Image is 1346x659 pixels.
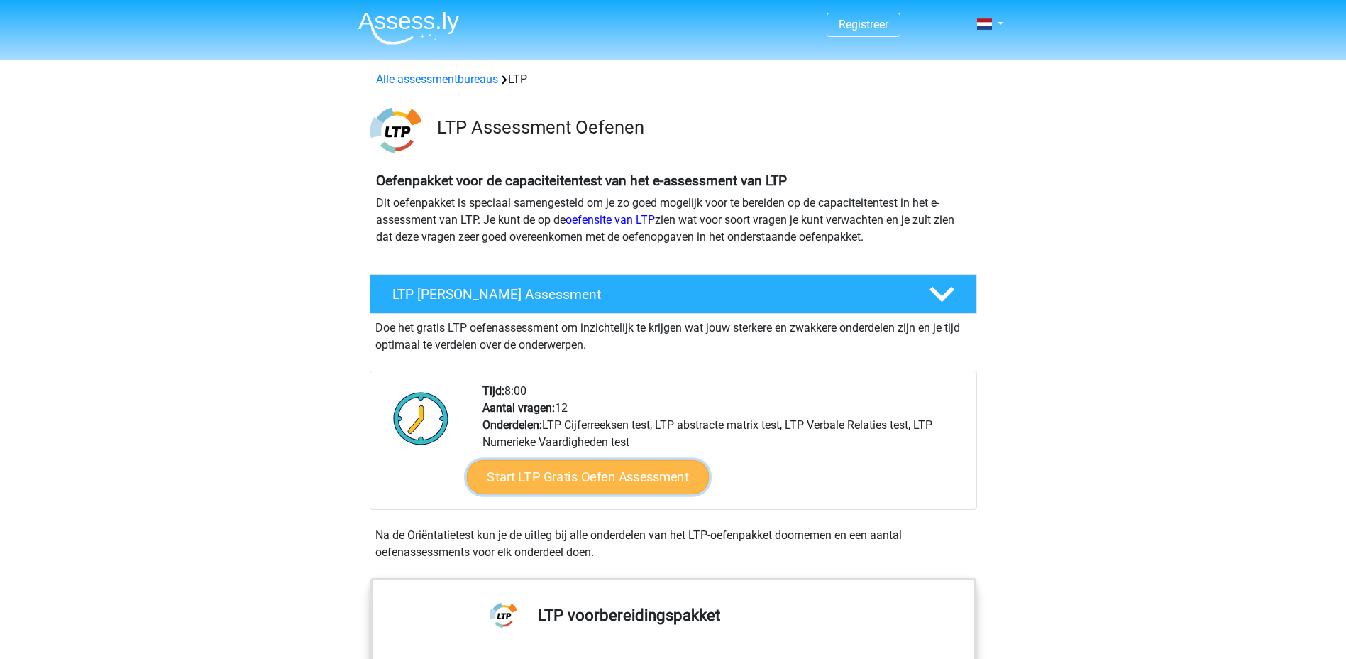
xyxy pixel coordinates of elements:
a: Alle assessmentbureaus [376,72,498,86]
div: LTP [370,71,976,88]
b: Aantal vragen: [482,401,555,415]
h4: LTP [PERSON_NAME] Assessment [392,286,906,303]
a: oefensite van LTP [566,213,655,227]
img: Klok [385,383,457,454]
a: Registreer [839,18,888,31]
div: 8:00 12 LTP Cijferreeksen test, LTP abstracte matrix test, LTP Verbale Relaties test, LTP Numerie... [472,383,976,509]
img: ltp.png [370,105,421,156]
b: Tijd: [482,384,504,398]
img: Assessly [358,11,459,45]
a: LTP [PERSON_NAME] Assessment [364,274,983,314]
b: Onderdelen: [482,418,542,432]
a: Start LTP Gratis Oefen Assessment [466,460,709,494]
b: Oefenpakket voor de capaciteitentest van het e-assessment van LTP [376,173,787,189]
p: Dit oefenpakket is speciaal samengesteld om je zo goed mogelijk voor te bereiden op de capaciteit... [376,195,971,246]
div: Na de Oriëntatietest kun je de uitleg bij alle onderdelen van het LTP-oefenpakket doornemen en ee... [370,527,977,561]
h3: LTP Assessment Oefenen [437,116,966,138]
div: Doe het gratis LTP oefenassessment om inzichtelijk te krijgen wat jouw sterkere en zwakkere onder... [370,314,977,354]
